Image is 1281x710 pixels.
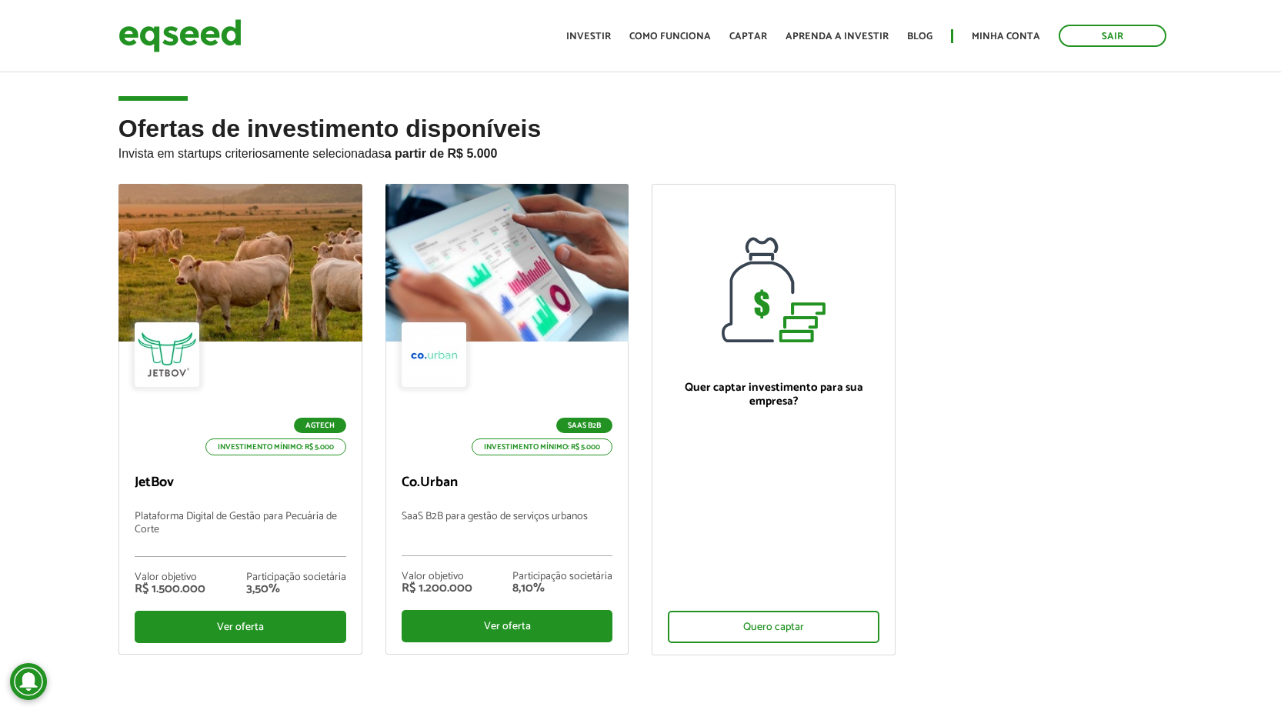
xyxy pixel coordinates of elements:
[668,611,879,643] div: Quero captar
[135,611,346,643] div: Ver oferta
[472,438,612,455] p: Investimento mínimo: R$ 5.000
[629,32,711,42] a: Como funciona
[135,583,205,595] div: R$ 1.500.000
[668,381,879,408] p: Quer captar investimento para sua empresa?
[135,572,205,583] div: Valor objetivo
[907,32,932,42] a: Blog
[1059,25,1166,47] a: Sair
[246,572,346,583] div: Participação societária
[566,32,611,42] a: Investir
[118,115,1163,184] h2: Ofertas de investimento disponíveis
[246,583,346,595] div: 3,50%
[135,475,346,492] p: JetBov
[972,32,1040,42] a: Minha conta
[135,511,346,557] p: Plataforma Digital de Gestão para Pecuária de Corte
[512,582,612,595] div: 8,10%
[294,418,346,433] p: Agtech
[556,418,612,433] p: SaaS B2B
[118,15,242,56] img: EqSeed
[786,32,889,42] a: Aprenda a investir
[385,184,629,655] a: SaaS B2B Investimento mínimo: R$ 5.000 Co.Urban SaaS B2B para gestão de serviços urbanos Valor ob...
[652,184,896,655] a: Quer captar investimento para sua empresa? Quero captar
[402,475,613,492] p: Co.Urban
[512,572,612,582] div: Participação societária
[118,142,1163,161] p: Invista em startups criteriosamente selecionadas
[205,438,346,455] p: Investimento mínimo: R$ 5.000
[118,184,362,655] a: Agtech Investimento mínimo: R$ 5.000 JetBov Plataforma Digital de Gestão para Pecuária de Corte V...
[402,511,613,556] p: SaaS B2B para gestão de serviços urbanos
[402,572,472,582] div: Valor objetivo
[402,582,472,595] div: R$ 1.200.000
[729,32,767,42] a: Captar
[385,147,498,160] strong: a partir de R$ 5.000
[402,610,613,642] div: Ver oferta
